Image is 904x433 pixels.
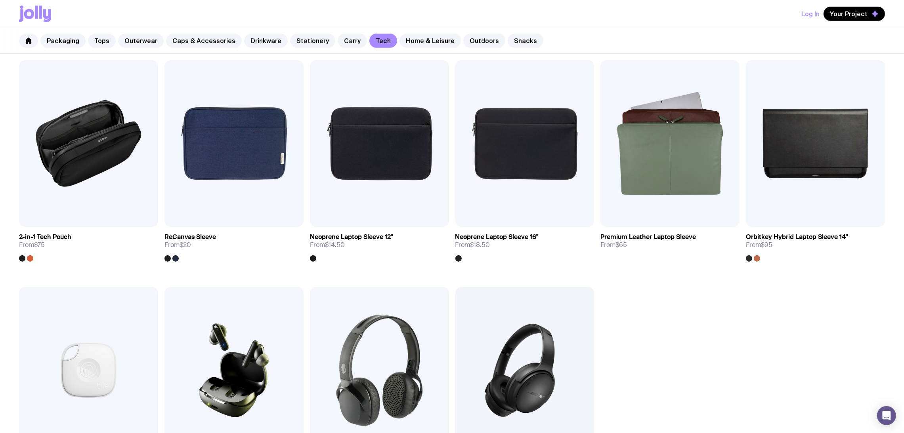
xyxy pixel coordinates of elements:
[290,34,335,48] a: Stationery
[761,241,772,249] span: $95
[455,241,490,249] span: From
[615,241,627,249] span: $65
[399,34,461,48] a: Home & Leisure
[455,233,539,241] h3: Neoprene Laptop Sleeve 16"
[166,34,242,48] a: Caps & Accessories
[746,233,848,241] h3: Orbitkey Hybrid Laptop Sleeve 14"
[600,233,696,241] h3: Premium Leather Laptop Sleeve
[600,241,627,249] span: From
[88,34,116,48] a: Tops
[369,34,397,48] a: Tech
[746,227,885,262] a: Orbitkey Hybrid Laptop Sleeve 14"From$95
[455,227,594,262] a: Neoprene Laptop Sleeve 16"From$18.50
[19,241,45,249] span: From
[325,241,345,249] span: $14.50
[164,233,216,241] h3: ReCanvas Sleeve
[824,7,885,21] button: Your Project
[463,34,505,48] a: Outdoors
[164,227,304,262] a: ReCanvas SleeveFrom$20
[244,34,288,48] a: Drinkware
[470,241,490,249] span: $18.50
[746,241,772,249] span: From
[34,241,45,249] span: $75
[164,241,191,249] span: From
[600,227,740,255] a: Premium Leather Laptop SleeveFrom$65
[310,233,393,241] h3: Neoprene Laptop Sleeve 12"
[830,10,868,18] span: Your Project
[40,34,86,48] a: Packaging
[19,233,71,241] h3: 2-in-1 Tech Pouch
[338,34,367,48] a: Carry
[801,7,820,21] button: Log In
[19,227,158,262] a: 2-in-1 Tech PouchFrom$75
[118,34,164,48] a: Outerwear
[180,241,191,249] span: $20
[310,227,449,262] a: Neoprene Laptop Sleeve 12"From$14.50
[310,241,345,249] span: From
[877,406,896,425] div: Open Intercom Messenger
[508,34,543,48] a: Snacks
